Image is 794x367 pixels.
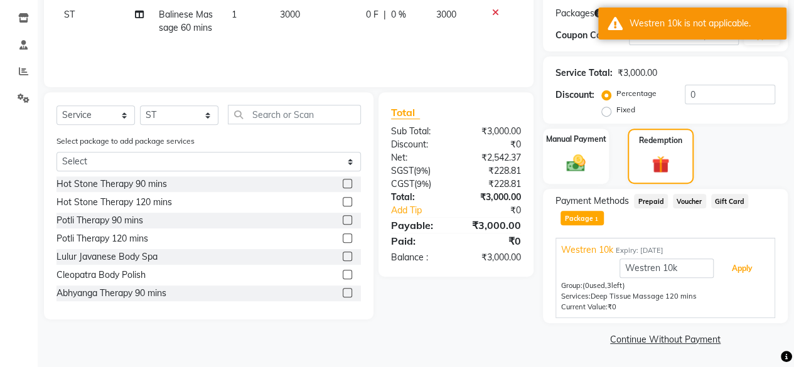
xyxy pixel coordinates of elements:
[593,216,599,223] span: 1
[639,135,682,146] label: Redemption
[436,9,456,20] span: 3000
[228,105,361,124] input: Search or Scan
[391,165,414,176] span: SGST
[555,66,613,80] div: Service Total:
[673,194,706,208] span: Voucher
[56,232,148,245] div: Potli Therapy 120 mins
[456,138,530,151] div: ₹0
[555,88,594,102] div: Discount:
[582,281,625,290] span: used, left)
[365,8,378,21] span: 0 F
[280,9,300,20] span: 3000
[390,8,405,21] span: 0 %
[616,104,635,115] label: Fixed
[56,136,195,147] label: Select package to add package services
[382,151,456,164] div: Net:
[456,125,530,138] div: ₹3,000.00
[468,204,530,217] div: ₹0
[456,151,530,164] div: ₹2,542.37
[561,292,591,301] span: Services:
[616,245,663,256] span: Expiry: [DATE]
[382,204,468,217] a: Add Tip
[456,218,530,233] div: ₹3,000.00
[416,166,428,176] span: 9%
[646,154,675,176] img: _gift.svg
[159,9,213,33] span: Balinese Massage 60 mins
[618,66,657,80] div: ₹3,000.00
[711,194,749,208] span: Gift Card
[630,17,777,30] div: Westren 10k is not applicable.
[620,258,714,278] input: note
[561,302,608,311] span: Current Value:
[555,7,594,20] span: Packages
[607,281,611,290] span: 3
[545,333,785,346] a: Continue Without Payment
[561,211,604,225] span: Package
[56,250,158,263] div: Lulur Javanese Body Spa
[456,233,530,248] div: ₹0
[382,191,456,204] div: Total:
[555,29,629,42] div: Coupon Code
[561,152,591,174] img: _cash.svg
[56,214,143,227] div: Potli Therapy 90 mins
[456,164,530,178] div: ₹228.81
[546,134,606,145] label: Manual Payment
[555,194,629,208] span: Payment Methods
[634,194,668,208] span: Prepaid
[382,164,456,178] div: ( )
[456,191,530,204] div: ₹3,000.00
[64,9,75,20] span: ST
[391,178,414,189] span: CGST
[56,269,146,282] div: Cleopatra Body Polish
[616,88,657,99] label: Percentage
[382,138,456,151] div: Discount:
[382,178,456,191] div: ( )
[561,281,582,290] span: Group:
[716,258,768,279] button: Apply
[591,292,697,301] span: Deep Tissue Massage 120 mins
[582,281,589,290] span: (0
[456,251,530,264] div: ₹3,000.00
[391,106,420,119] span: Total
[56,178,167,191] div: Hot Stone Therapy 90 mins
[383,8,385,21] span: |
[56,196,172,209] div: Hot Stone Therapy 120 mins
[608,302,616,311] span: ₹0
[382,125,456,138] div: Sub Total:
[382,218,456,233] div: Payable:
[417,179,429,189] span: 9%
[232,9,237,20] span: 1
[382,251,456,264] div: Balance :
[456,178,530,191] div: ₹228.81
[382,233,456,248] div: Paid:
[56,287,166,300] div: Abhyanga Therapy 90 mins
[561,243,613,257] span: Westren 10k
